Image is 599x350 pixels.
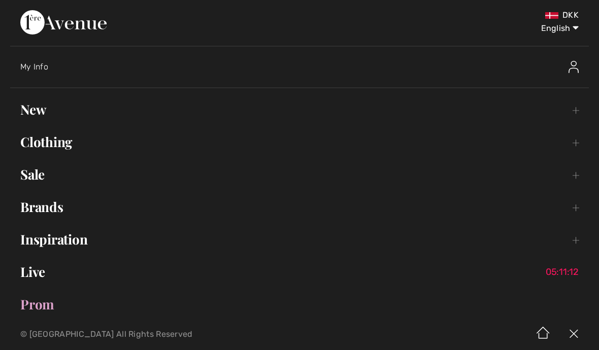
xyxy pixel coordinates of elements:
[352,10,579,20] div: DKK
[20,331,352,338] p: © [GEOGRAPHIC_DATA] All Rights Reserved
[10,228,589,251] a: Inspiration
[20,51,589,83] a: My InfoMy Info
[20,10,107,34] img: 1ère Avenue
[10,196,589,218] a: Brands
[10,131,589,153] a: Clothing
[558,319,589,350] img: X
[528,319,558,350] img: Home
[10,261,589,283] a: Live05:11:12
[20,62,48,72] span: My Info
[10,98,589,121] a: New
[10,293,589,316] a: Prom
[546,267,584,277] span: 05:11:12
[10,163,589,186] a: Sale
[23,7,44,16] span: Help
[569,61,579,73] img: My Info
